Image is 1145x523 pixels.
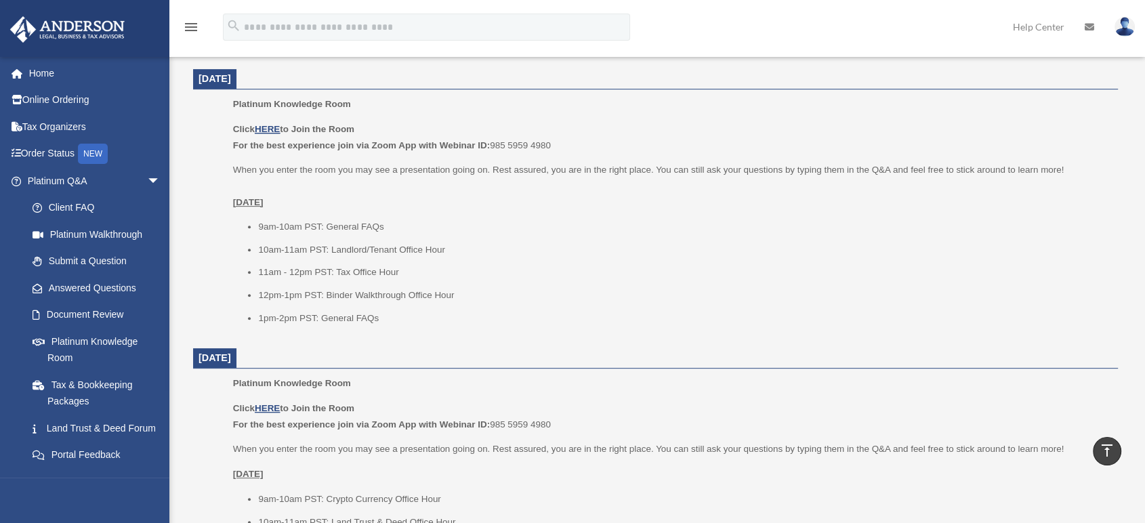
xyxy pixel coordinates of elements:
li: 11am - 12pm PST: Tax Office Hour [258,264,1108,280]
li: 12pm-1pm PST: Binder Walkthrough Office Hour [258,287,1108,304]
img: Anderson Advisors Platinum Portal [6,16,129,43]
a: Online Ordering [9,87,181,114]
u: [DATE] [233,197,264,207]
a: HERE [255,124,280,134]
a: Client FAQ [19,194,181,222]
b: Click to Join the Room [233,403,354,413]
span: [DATE] [199,73,231,84]
a: Platinum Walkthrough [19,221,181,248]
a: Tax Organizers [9,113,181,140]
a: Tax & Bookkeeping Packages [19,371,181,415]
b: For the best experience join via Zoom App with Webinar ID: [233,140,490,150]
img: User Pic [1115,17,1135,37]
a: Portal Feedback [19,442,181,469]
u: [DATE] [233,469,264,479]
a: Submit a Question [19,248,181,275]
a: HERE [255,403,280,413]
a: menu [183,24,199,35]
span: arrow_drop_down [147,167,174,195]
li: 1pm-2pm PST: General FAQs [258,310,1108,327]
div: NEW [78,144,108,164]
span: arrow_drop_down [147,468,174,496]
span: Platinum Knowledge Room [233,99,351,109]
a: Platinum Knowledge Room [19,328,174,371]
a: Land Trust & Deed Forum [19,415,181,442]
p: 985 5959 4980 [233,121,1108,153]
span: [DATE] [199,352,231,363]
a: Answered Questions [19,274,181,301]
a: Home [9,60,181,87]
i: vertical_align_top [1099,442,1115,459]
a: Digital Productsarrow_drop_down [9,468,181,495]
span: Platinum Knowledge Room [233,378,351,388]
p: When you enter the room you may see a presentation going on. Rest assured, you are in the right p... [233,441,1108,457]
i: search [226,18,241,33]
i: menu [183,19,199,35]
li: 9am-10am PST: Crypto Currency Office Hour [258,491,1108,507]
a: Document Review [19,301,181,329]
a: Platinum Q&Aarrow_drop_down [9,167,181,194]
li: 9am-10am PST: General FAQs [258,219,1108,235]
a: vertical_align_top [1093,437,1121,465]
p: 985 5959 4980 [233,400,1108,432]
b: For the best experience join via Zoom App with Webinar ID: [233,419,490,430]
b: Click to Join the Room [233,124,354,134]
li: 10am-11am PST: Landlord/Tenant Office Hour [258,242,1108,258]
p: When you enter the room you may see a presentation going on. Rest assured, you are in the right p... [233,162,1108,210]
a: Order StatusNEW [9,140,181,168]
